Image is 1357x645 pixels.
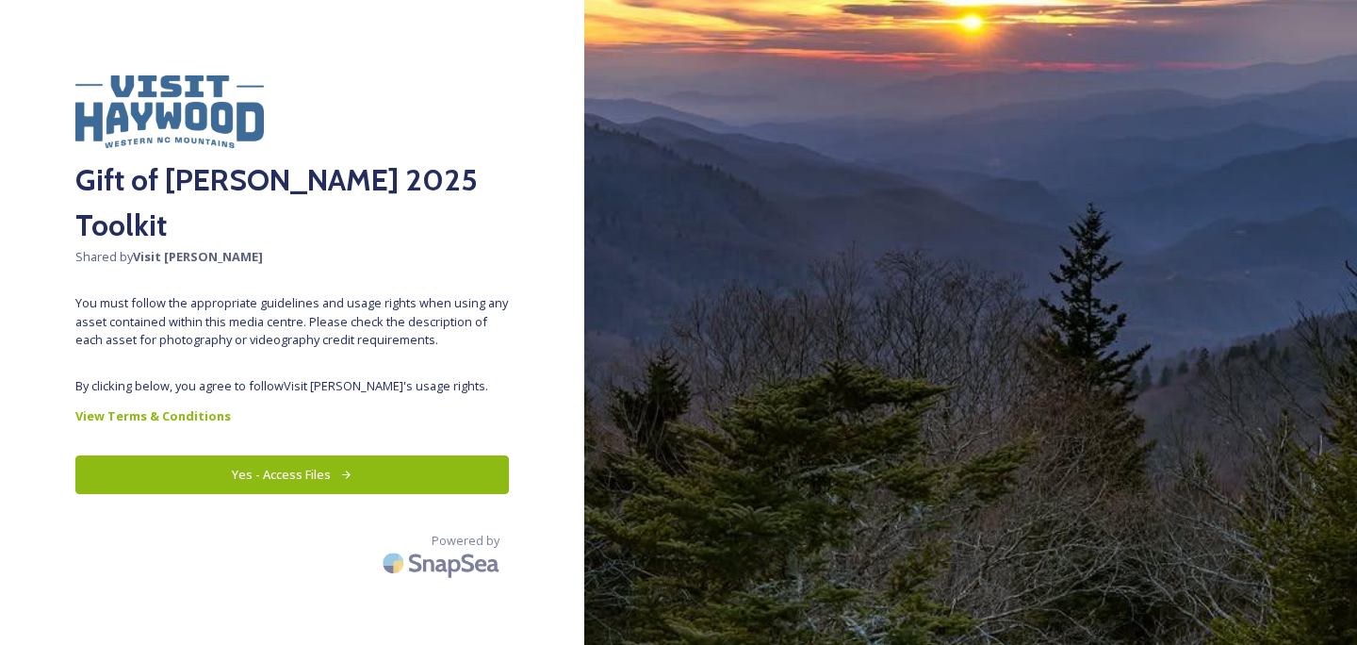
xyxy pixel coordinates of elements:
strong: View Terms & Conditions [75,407,231,424]
a: View Terms & Conditions [75,405,509,427]
img: SnapSea Logo [377,541,509,586]
h2: Gift of [PERSON_NAME] 2025 Toolkit [75,157,509,248]
img: visit-haywood-logo-white_120-wnc_mountain-blue-3292264819-e1727106323371.png [75,75,264,148]
button: Yes - Access Files [75,455,509,494]
span: Powered by [432,532,499,550]
strong: Visit [PERSON_NAME] [133,248,263,265]
span: You must follow the appropriate guidelines and usage rights when using any asset contained within... [75,294,509,349]
span: Shared by [75,248,509,266]
span: By clicking below, you agree to follow Visit [PERSON_NAME] 's usage rights. [75,377,509,395]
